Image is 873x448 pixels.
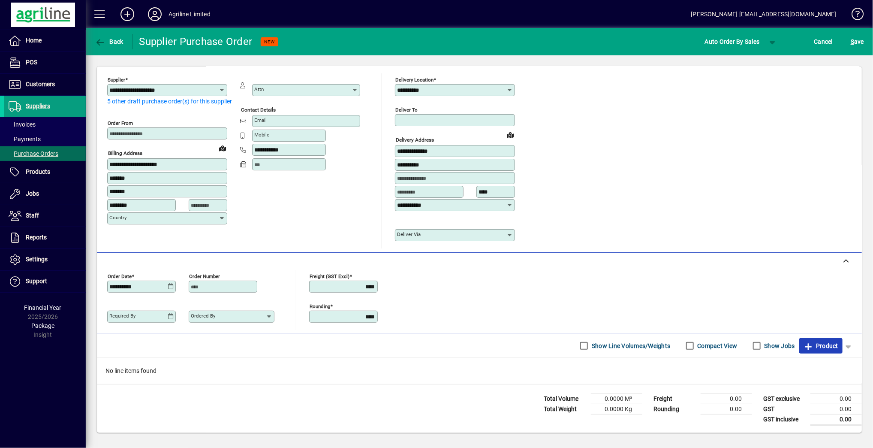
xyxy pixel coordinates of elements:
a: View on map [503,128,517,142]
a: Jobs [4,183,86,205]
button: Cancel [812,34,835,49]
a: View on map [216,141,229,155]
mat-label: Mobile [254,132,269,138]
mat-label: Rounding [310,303,330,309]
mat-label: Email [254,117,267,123]
button: Add [114,6,141,22]
label: Compact View [696,342,738,350]
span: Suppliers [26,103,50,109]
span: ave [851,35,864,48]
span: Auto Order By Sales [705,35,760,48]
a: Home [4,30,86,51]
mat-label: Order date [108,273,132,279]
mat-label: Delivery Location [395,77,433,83]
mat-label: Order number [189,273,220,279]
td: Total Volume [539,394,591,404]
td: 0.00 [701,394,752,404]
div: No line items found [97,358,862,384]
mat-label: Ordered by [191,313,215,319]
span: POS [26,59,37,66]
label: Show Jobs [763,342,795,350]
td: 0.00 [810,394,862,404]
td: Total Weight [539,404,591,414]
span: Support [26,278,47,285]
span: Reports [26,234,47,241]
span: Cancel [814,35,833,48]
td: 0.0000 M³ [591,394,642,404]
span: Financial Year [24,304,62,311]
mat-label: Supplier [108,77,125,83]
div: Agriline Limited [169,7,211,21]
span: Jobs [26,190,39,197]
td: 0.00 [810,404,862,414]
span: Home [26,37,42,44]
span: Products [26,168,50,175]
mat-label: Freight (GST excl) [310,273,349,279]
td: Rounding [649,404,701,414]
mat-label: Deliver via [397,231,421,237]
a: Invoices [4,117,86,132]
a: Settings [4,249,86,270]
a: Purchase Orders [4,146,86,161]
span: Package [31,322,54,329]
mat-label: Required by [109,313,135,319]
td: GST [759,404,810,414]
span: Customers [26,81,55,88]
button: Profile [141,6,169,22]
mat-label: Country [109,215,126,221]
span: Staff [26,212,39,219]
td: 0.00 [701,404,752,414]
td: 0.00 [810,414,862,425]
a: POS [4,52,86,73]
td: 0.0000 Kg [591,404,642,414]
span: Product [804,339,838,353]
span: Settings [26,256,48,263]
td: Freight [649,394,701,404]
a: Reports [4,227,86,248]
mat-label: Order from [108,120,133,126]
a: Products [4,161,86,183]
label: Show Line Volumes/Weights [590,342,670,350]
span: Purchase Orders [9,150,58,157]
td: GST exclusive [759,394,810,404]
mat-label: Deliver To [395,107,418,113]
span: Back [95,38,123,45]
div: Supplier Purchase Order [139,35,253,48]
mat-label: Attn [254,86,264,92]
a: Knowledge Base [845,2,862,30]
button: Product [799,338,843,354]
button: Auto Order By Sales [701,34,764,49]
a: Staff [4,205,86,227]
span: Invoices [9,121,36,128]
span: S [851,38,854,45]
div: [PERSON_NAME] [EMAIL_ADDRESS][DOMAIN_NAME] [691,7,837,21]
a: Support [4,271,86,292]
a: Customers [4,74,86,95]
button: Save [849,34,866,49]
span: Payments [9,136,41,142]
span: NEW [264,39,275,45]
td: GST inclusive [759,414,810,425]
app-page-header-button: Back [86,34,133,49]
a: Payments [4,132,86,146]
button: Back [93,34,126,49]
